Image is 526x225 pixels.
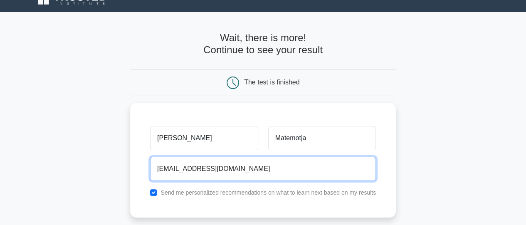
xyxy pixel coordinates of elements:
[150,126,258,150] input: First name
[268,126,376,150] input: Last name
[161,189,376,196] label: Send me personalized recommendations on what to learn next based on my results
[150,157,376,181] input: Email
[130,32,396,56] h4: Wait, there is more! Continue to see your result
[244,79,299,86] div: The test is finished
